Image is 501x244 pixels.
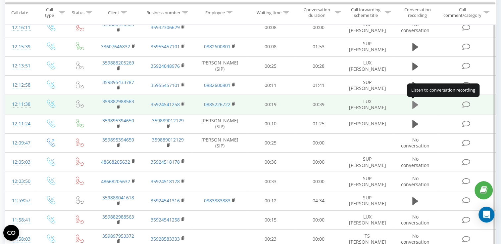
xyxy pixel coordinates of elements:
a: 359882988563 [102,214,134,220]
td: 00:11 [247,76,295,95]
a: 35924541258 [151,101,180,107]
div: Call forwarding scheme title [348,7,383,18]
button: Open CMP widget [3,225,19,241]
a: 359888041618 [102,194,134,201]
a: 33607646832 [101,43,130,50]
a: 35955457101 [151,82,180,88]
div: 12:13:51 [12,60,29,72]
td: SUP [PERSON_NAME] [342,37,392,56]
td: 00:39 [294,95,342,114]
div: Employee [205,10,225,15]
td: 00:10 [247,114,295,133]
a: 35924518178 [151,159,180,165]
td: 00:00 [294,210,342,229]
span: No conversation [401,137,429,149]
div: 12:09:47 [12,137,29,149]
a: 48668205632 [101,159,130,165]
td: LUX [PERSON_NAME] [342,210,392,229]
a: 359897953372 [102,233,134,239]
div: Call date [11,10,28,15]
span: No conversation [401,156,429,168]
div: 12:03:50 [12,175,29,188]
div: Listen to conversation recording [407,83,479,97]
a: 359888205269 [102,60,134,66]
a: 35924048976 [151,63,180,69]
a: 0883883883 [204,197,230,204]
div: 11:58:41 [12,214,29,226]
a: 359889012129 [152,137,184,143]
td: 01:53 [294,37,342,56]
div: Call type [42,7,57,18]
div: 12:15:39 [12,40,29,53]
td: 00:28 [294,57,342,76]
div: 12:12:58 [12,79,29,92]
td: LUX [PERSON_NAME] [342,57,392,76]
a: 35932306629 [151,24,180,30]
a: 0882600801 [204,82,230,88]
div: Client [108,10,119,15]
td: [PERSON_NAME] [342,114,392,133]
span: No conversation [401,214,429,226]
div: 12:05:03 [12,156,29,169]
div: Conversation recording [398,7,437,18]
td: SUP [PERSON_NAME] [342,191,392,210]
td: [PERSON_NAME] (SIP) [193,57,247,76]
a: 35924541316 [151,197,180,204]
span: No conversation [401,175,429,187]
a: 48668205632 [101,178,130,184]
div: Business number [146,10,180,15]
a: 359882988563 [102,98,134,104]
div: 12:11:24 [12,117,29,130]
td: SUP [PERSON_NAME] [342,172,392,191]
div: Waiting time [257,10,281,15]
td: 00:12 [247,191,295,210]
div: Call comment/category [443,7,482,18]
td: 01:41 [294,76,342,95]
div: 11:59:57 [12,194,29,207]
td: 00:15 [247,210,295,229]
a: 0885226722 [204,101,230,107]
td: [PERSON_NAME] (SIP) [193,133,247,152]
td: 00:25 [247,57,295,76]
td: 01:25 [294,114,342,133]
td: 00:08 [247,37,295,56]
a: 35928583333 [151,236,180,242]
div: 12:11:38 [12,98,29,111]
a: 359889012129 [152,117,184,124]
div: Status [72,10,84,15]
td: 00:19 [247,95,295,114]
td: 00:08 [247,18,295,37]
td: SUP [PERSON_NAME] [342,152,392,172]
a: 35955457101 [151,43,180,50]
td: LUX [PERSON_NAME] [342,95,392,114]
a: 359895394650 [102,117,134,124]
div: 12:16:11 [12,21,29,34]
td: 00:25 [247,133,295,152]
a: 359895394650 [102,137,134,143]
td: 04:34 [294,191,342,210]
td: SUP [PERSON_NAME] [342,18,392,37]
a: 359895433787 [102,79,134,85]
td: 00:00 [294,18,342,37]
div: Open Intercom Messenger [478,207,494,223]
a: 35924518178 [151,178,180,184]
td: 00:33 [247,172,295,191]
td: SUP [PERSON_NAME] [342,76,392,95]
td: 00:00 [294,133,342,152]
span: No conversation [401,21,429,33]
a: 35924541258 [151,217,180,223]
td: [PERSON_NAME] (SIP) [193,114,247,133]
div: Conversation duration [300,7,333,18]
a: 0882600801 [204,43,230,50]
td: 00:36 [247,152,295,172]
td: 00:00 [294,152,342,172]
td: 00:00 [294,172,342,191]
